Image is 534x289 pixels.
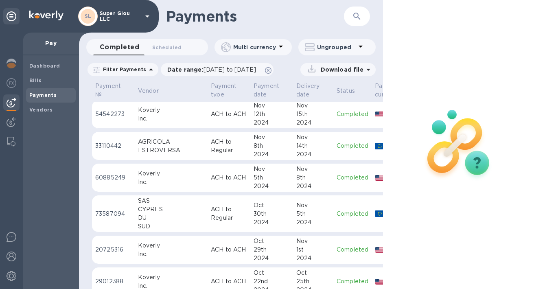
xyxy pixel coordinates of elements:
p: ACH to Regular [211,205,247,222]
p: Filter Payments [100,66,146,73]
div: Koverly [138,273,204,282]
p: Ungrouped [317,43,356,51]
div: Inc. [138,114,204,123]
img: USD [375,175,386,181]
b: Dashboard [29,63,60,69]
div: Koverly [138,241,204,250]
span: Delivery date [296,82,330,99]
div: DU [138,214,204,222]
p: 73587094 [95,210,131,218]
div: 12th [254,110,290,118]
p: Completed [337,210,368,218]
div: 2024 [296,254,330,263]
div: 2024 [254,150,290,159]
h1: Payments [166,8,329,25]
div: Inc. [138,178,204,186]
img: USD [375,247,386,253]
div: Unpin categories [3,8,20,24]
p: Completed [337,245,368,254]
p: Pay [29,39,72,47]
div: Nov [254,133,290,142]
div: Oct [254,269,290,277]
div: 1st [296,245,330,254]
div: ESTROVERSA [138,146,204,155]
span: Scheduled [152,43,182,52]
b: Bills [29,77,42,83]
img: Logo [29,11,63,20]
div: Nov [296,165,330,173]
div: 8th [254,142,290,150]
div: 22nd [254,277,290,286]
p: Download file [317,66,363,74]
p: 33110442 [95,142,131,150]
span: Completed [100,42,139,53]
div: 2024 [296,182,330,190]
div: 25th [296,277,330,286]
p: Super Glou LLC [100,11,140,22]
p: Completed [337,110,368,118]
div: Nov [296,237,330,245]
img: Foreign exchange [7,78,16,88]
p: ACH to ACH [211,245,247,254]
div: 5th [254,173,290,182]
div: 15th [296,110,330,118]
div: 5th [296,210,330,218]
div: Nov [254,165,290,173]
span: Payee currency [375,82,410,99]
b: Vendors [29,107,53,113]
p: Delivery date [296,82,320,99]
div: SUD [138,222,204,231]
p: Completed [337,173,368,182]
div: Nov [296,133,330,142]
p: Completed [337,277,368,286]
p: 60885249 [95,173,131,182]
div: 2024 [296,118,330,127]
p: 54542273 [95,110,131,118]
p: Date range : [167,66,260,74]
div: Nov [254,101,290,110]
div: 2024 [254,118,290,127]
p: ACH to ACH [211,173,247,182]
div: SAS [138,197,204,205]
div: Nov [296,201,330,210]
span: Payment type [211,82,247,99]
div: 14th [296,142,330,150]
p: Payment date [254,82,279,99]
div: 8th [296,173,330,182]
div: Date range:[DATE] to [DATE] [161,63,274,76]
div: 2024 [296,218,330,227]
p: Vendor [138,87,159,95]
img: USD [375,279,386,285]
div: CYPRES [138,205,204,214]
b: Payments [29,92,57,98]
p: ACH to Regular [211,138,247,155]
div: Oct [254,237,290,245]
div: 2024 [254,218,290,227]
img: USD [375,112,386,117]
div: 29th [254,245,290,254]
div: Inc. [138,250,204,258]
div: 30th [254,210,290,218]
p: ACH to ACH [211,110,247,118]
b: SL [85,13,92,19]
div: AGRICOLA [138,138,204,146]
span: Vendor [138,87,169,95]
span: [DATE] to [DATE] [204,66,256,73]
p: 20725316 [95,245,131,254]
p: Status [337,87,355,95]
p: Payee currency [375,82,399,99]
div: 2024 [296,150,330,159]
div: Oct [254,201,290,210]
p: Payment № [95,82,121,99]
div: 2024 [254,182,290,190]
p: Completed [337,142,368,150]
span: Payment date [254,82,290,99]
p: ACH to ACH [211,277,247,286]
span: Payment № [95,82,131,99]
div: 2024 [254,254,290,263]
p: 29012388 [95,277,131,286]
div: Koverly [138,169,204,178]
p: Payment type [211,82,236,99]
div: Koverly [138,106,204,114]
span: Status [337,87,365,95]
